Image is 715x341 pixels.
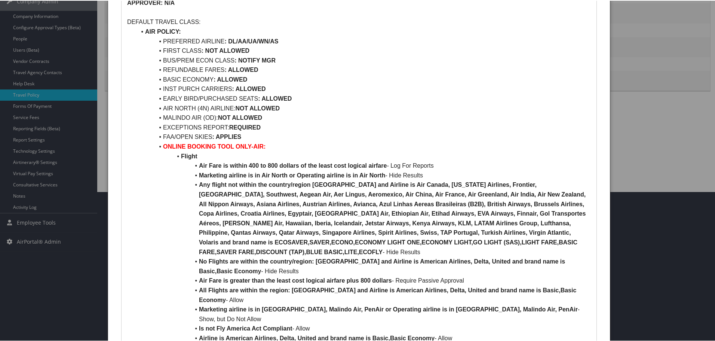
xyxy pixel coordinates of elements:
[136,93,591,103] li: EARLY BIRD/PURCHASED SEATS
[232,85,266,91] strong: : ALLOWED
[224,66,258,72] strong: : ALLOWED
[136,304,591,323] li: - Show, but Do Not Allow
[136,36,591,46] li: PREFERRED AIRLINE
[199,181,587,254] strong: Any flight not within the country/region [GEOGRAPHIC_DATA] and Airline is Air Canada, [US_STATE] ...
[136,131,591,141] li: FAA/OPEN SKIES
[199,277,392,283] strong: Air Fare is greater than the least cost logical airfare plus 800 dollars
[136,179,591,256] li: - Hide Results
[127,16,591,26] p: DEFAULT TRAVEL CLASS:
[136,285,591,304] li: - Allow
[136,83,591,93] li: INST PURCH CARRIERS
[258,95,292,101] strong: : ALLOWED
[236,104,280,111] strong: NOT ALLOWED
[199,305,578,312] strong: Marketing airline is in [GEOGRAPHIC_DATA], Malindo Air, PenAir or Operating airline is in [GEOGRA...
[199,286,578,302] strong: All Flights are within the region: [GEOGRAPHIC_DATA] and Airline is American Airlines, Delta, Uni...
[224,37,278,44] strong: : DL/AA/UA/WN/AS
[199,171,385,178] strong: Marketing airline is in Air North or Operating airline is in Air North
[136,103,591,113] li: AIR NORTH (4N) AIRLINE:
[199,258,567,274] strong: No Flights are within the country/region: [GEOGRAPHIC_DATA] and Airline is American Airlines, Del...
[136,55,591,65] li: BUS/PREM ECON CLASS
[136,45,591,55] li: FIRST CLASS
[136,256,591,275] li: - Hide Results
[229,124,261,130] strong: REQUIRED
[234,57,276,63] strong: : NOTIFY MGR
[199,162,387,168] strong: Air Fare is within 400 to 800 dollars of the least cost logical airfare
[202,47,249,53] strong: : NOT ALLOWED
[218,114,263,120] strong: NOT ALLOWED
[199,325,292,331] strong: Is not Fly America Act Compliant
[181,152,197,159] strong: Flight
[136,112,591,122] li: MALINDO AIR (OD):
[136,74,591,84] li: BASIC ECONOMY
[136,160,591,170] li: - Log For Reports
[163,143,266,149] strong: ONLINE BOOKING TOOL ONLY-AIR:
[145,28,181,34] strong: AIR POLICY:
[212,133,242,139] strong: : APPLIES
[136,323,591,333] li: - Allow
[136,170,591,180] li: - Hide Results
[136,275,591,285] li: - Require Passive Approval
[199,334,435,341] strong: Airline is American Airlines, Delta, United and brand name is Basic,Basic Economy
[136,64,591,74] li: REFUNDABLE FARES
[136,122,591,132] li: EXCEPTIONS REPORT:
[214,76,247,82] strong: : ALLOWED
